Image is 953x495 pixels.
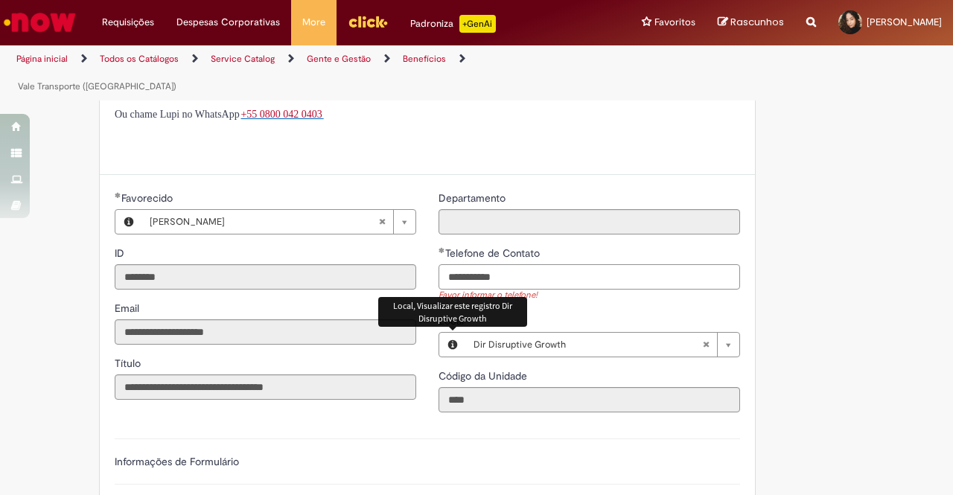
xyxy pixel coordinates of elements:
[410,15,496,33] div: Padroniza
[115,264,416,290] input: ID
[466,333,739,357] a: Dir Disruptive GrowthLimpar campo Local
[150,210,378,234] span: [PERSON_NAME]
[439,333,466,357] button: Local, Visualizar este registro Dir Disruptive Growth
[115,455,239,468] label: Informações de Formulário
[115,374,416,400] input: Título
[867,16,942,28] span: [PERSON_NAME]
[439,369,530,383] span: Somente leitura - Código da Unidade
[439,247,445,253] span: Obrigatório Preenchido
[371,210,393,234] abbr: Limpar campo Favorecido
[115,301,142,315] span: Somente leitura - Email
[439,209,740,234] input: Departamento
[474,333,702,357] span: Dir Disruptive Growth
[211,53,275,65] a: Service Catalog
[307,53,371,65] a: Gente e Gestão
[115,356,144,371] label: Somente leitura - Título
[240,107,323,120] a: +55 0800 042 0403
[403,53,446,65] a: Benefícios
[439,191,509,205] span: Somente leitura - Departamento
[115,319,416,345] input: Email
[115,192,121,198] span: Obrigatório Preenchido
[100,53,179,65] a: Todos os Catálogos
[654,15,695,30] span: Favoritos
[439,290,740,302] div: Favor informar o telefone!
[240,109,322,120] span: +55 0800 042 0403
[115,246,127,261] label: Somente leitura - ID
[439,191,509,205] label: Somente leitura - Departamento
[439,368,530,383] label: Somente leitura - Código da Unidade
[439,387,740,412] input: Código da Unidade
[445,246,543,260] span: Telefone de Contato
[115,210,142,234] button: Favorecido, Visualizar este registro Nathally Dos Santos Vieira
[1,7,78,37] img: ServiceNow
[115,357,144,370] span: Somente leitura - Título
[102,15,154,30] span: Requisições
[459,15,496,33] p: +GenAi
[121,191,176,205] span: Necessários - Favorecido
[439,264,740,290] input: Telefone de Contato
[16,53,68,65] a: Página inicial
[176,15,280,30] span: Despesas Corporativas
[11,45,624,100] ul: Trilhas de página
[348,10,388,33] img: click_logo_yellow_360x200.png
[718,16,784,30] a: Rascunhos
[115,246,127,260] span: Somente leitura - ID
[302,15,325,30] span: More
[142,210,415,234] a: [PERSON_NAME]Limpar campo Favorecido
[115,109,240,120] span: Ou chame Lupi no WhatsApp
[695,333,717,357] abbr: Limpar campo Local
[18,80,176,92] a: Vale Transporte ([GEOGRAPHIC_DATA])
[378,297,527,327] div: Local, Visualizar este registro Dir Disruptive Growth
[115,301,142,316] label: Somente leitura - Email
[730,15,784,29] span: Rascunhos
